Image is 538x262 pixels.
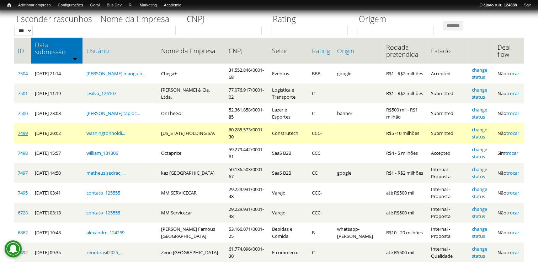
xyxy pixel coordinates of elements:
th: Setor [268,38,309,64]
td: SaaS B2B [268,143,309,163]
a: trocar [506,249,519,256]
a: zenobrasil2025_... [86,249,123,256]
td: [DATE] 11:19 [31,83,82,103]
a: Início [4,2,15,9]
td: R$10 - 20 milhões [383,223,427,242]
td: Não [494,203,524,223]
a: trocar [506,70,519,77]
td: [DATE] 03:13 [31,203,82,223]
th: Rodada pretendida [383,38,427,64]
td: google [334,64,382,83]
td: [US_STATE] HOLDING S/A [158,123,225,143]
td: 60.285.573/0001-30 [225,123,268,143]
td: kaz [GEOGRAPHIC_DATA] [158,163,225,183]
a: 7504 [18,70,28,77]
td: SaaS B2B [268,163,309,183]
td: R$5 -10 milhões [383,123,427,143]
td: Varejo [268,203,309,223]
td: [DATE] 10:48 [31,223,82,242]
a: 6862 [18,229,28,236]
label: Origem [357,13,438,26]
td: 77.076.917/0001-02 [225,83,268,103]
a: 7497 [18,170,28,176]
a: jesilva_126107 [86,90,116,97]
strong: joao.ruiz_124888 [486,3,517,7]
td: MM SERVICECAR [158,183,225,203]
a: change status [472,186,487,200]
a: 6728 [18,209,28,216]
a: trocar [506,110,519,116]
a: Sair [520,2,534,9]
td: C [308,83,334,103]
a: contato_125555 [86,209,120,216]
td: [DATE] 23:03 [31,103,82,123]
label: Nome da Empresa [99,13,180,26]
td: Eventos [268,64,309,83]
td: Submitted [427,123,468,143]
td: Accepted [427,64,468,83]
td: CCC- [308,183,334,203]
td: Não [494,83,524,103]
td: Não [494,223,524,242]
a: trocar [506,229,519,236]
span: Início [7,2,11,7]
a: Rating [312,47,330,54]
th: Estado [427,38,468,64]
td: 31.552.846/0001-68 [225,64,268,83]
td: Lazer e Esportes [268,103,309,123]
a: Bus Dev [103,2,125,9]
td: [PERSON_NAME] Famous [GEOGRAPHIC_DATA] [158,223,225,242]
a: washingtonholdi... [86,130,125,136]
label: CNPJ [185,13,266,26]
a: RI [125,2,136,9]
td: Não [494,183,524,203]
a: Configurações [54,2,87,9]
td: R$1 - R$2 milhões [383,163,427,183]
a: ID [18,47,28,54]
a: change status [472,166,487,180]
td: 53.166.071/0001-25 [225,223,268,242]
td: CCC [308,143,334,163]
a: change status [472,206,487,219]
td: R$500 mil - R$1 milhão [383,103,427,123]
a: Academia [160,2,185,9]
td: C [308,103,334,123]
td: CCC- [308,203,334,223]
td: CCC- [308,123,334,143]
a: contato_125555 [86,190,120,196]
td: Accepted [427,143,468,163]
a: change status [472,126,487,140]
a: william_131306 [86,150,118,156]
td: whatsapp-[PERSON_NAME] [334,223,382,242]
a: Olájoao.ruiz_124888 [476,2,520,9]
td: [DATE] 20:02 [31,123,82,143]
a: trocar [506,170,519,176]
td: [DATE] 21:14 [31,64,82,83]
th: CNPJ [225,38,268,64]
td: 50.136.503/0001-67 [225,163,268,183]
a: alexandre_124269 [86,229,124,236]
a: trocar [506,90,519,97]
a: Data submissão [35,41,79,55]
a: change status [472,107,487,120]
td: Varejo [268,183,309,203]
a: 7492 [18,249,28,256]
img: ordem crescente [73,56,77,61]
a: 7498 [18,150,28,156]
a: 7499 [18,130,28,136]
a: 7500 [18,110,28,116]
td: Submitted [427,103,468,123]
a: trocar [505,150,518,156]
td: [DATE] 03:41 [31,183,82,203]
a: [PERSON_NAME].tapioc... [86,110,139,116]
th: Deal flow [494,38,524,64]
a: Origin [337,47,379,54]
a: Geral [86,2,103,9]
a: trocar [506,209,519,216]
td: [PERSON_NAME] & Cia. Ltda. [158,83,225,103]
td: Não [494,163,524,183]
td: Logística e Transporte [268,83,309,103]
a: change status [472,246,487,259]
a: [PERSON_NAME].manguin... [86,70,145,77]
a: 7501 [18,90,28,97]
